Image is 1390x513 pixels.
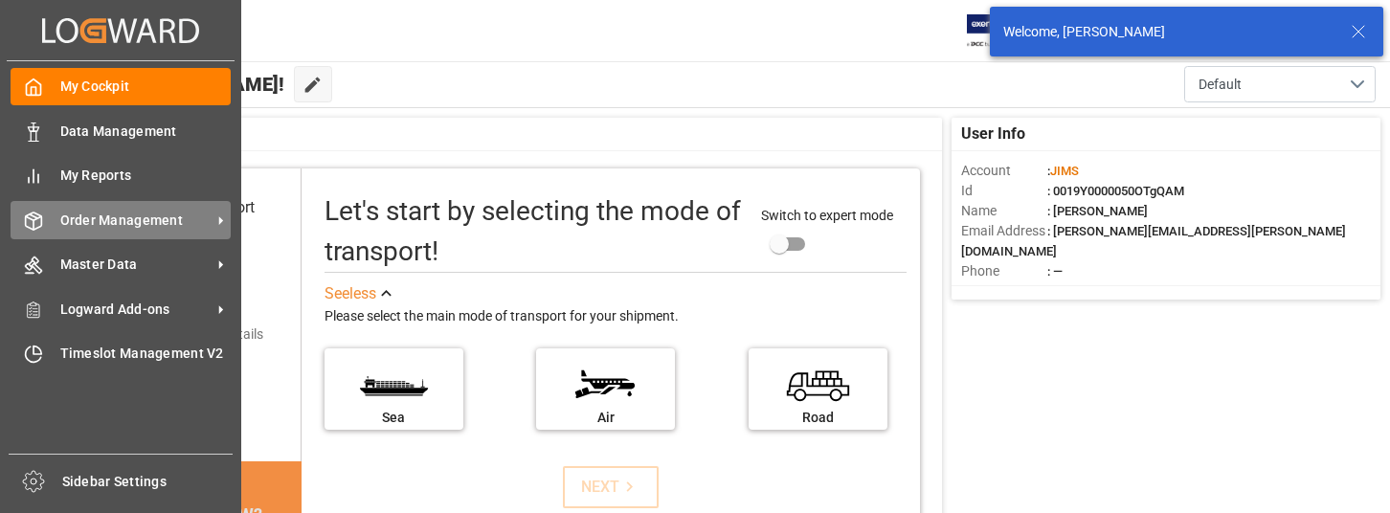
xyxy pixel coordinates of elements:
span: Sidebar Settings [62,472,234,492]
span: JIMS [1050,164,1079,178]
div: Please select the main mode of transport for your shipment. [325,305,907,328]
span: Hello [PERSON_NAME]! [78,66,284,102]
span: Account Type [961,281,1047,301]
span: Switch to expert mode [761,208,893,223]
span: Master Data [60,255,212,275]
a: My Reports [11,157,231,194]
span: Timeslot Management V2 [60,344,232,364]
div: Road [758,408,878,428]
span: Order Management [60,211,212,231]
img: Exertis%20JAM%20-%20Email%20Logo.jpg_1722504956.jpg [967,14,1033,48]
span: : 0019Y0000050OTgQAM [1047,184,1184,198]
button: NEXT [563,466,659,508]
div: Add shipping details [144,324,263,345]
span: : [PERSON_NAME][EMAIL_ADDRESS][PERSON_NAME][DOMAIN_NAME] [961,224,1346,258]
span: : [1047,164,1079,178]
span: Logward Add-ons [60,300,212,320]
span: Id [961,181,1047,201]
div: Let's start by selecting the mode of transport! [325,191,742,272]
div: See less [325,282,376,305]
span: Data Management [60,122,232,142]
button: open menu [1184,66,1376,102]
a: Data Management [11,112,231,149]
div: Welcome, [PERSON_NAME] [1003,22,1333,42]
span: My Cockpit [60,77,232,97]
span: : — [1047,264,1063,279]
div: Sea [334,408,454,428]
span: User Info [961,123,1025,145]
span: Email Address [961,221,1047,241]
div: Air [546,408,665,428]
span: Phone [961,261,1047,281]
a: Timeslot Management V2 [11,335,231,372]
a: My Cockpit [11,68,231,105]
span: Name [961,201,1047,221]
span: My Reports [60,166,232,186]
span: Default [1199,75,1242,95]
div: NEXT [581,476,639,499]
span: : Shipper [1047,284,1095,299]
span: : [PERSON_NAME] [1047,204,1148,218]
span: Account [961,161,1047,181]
